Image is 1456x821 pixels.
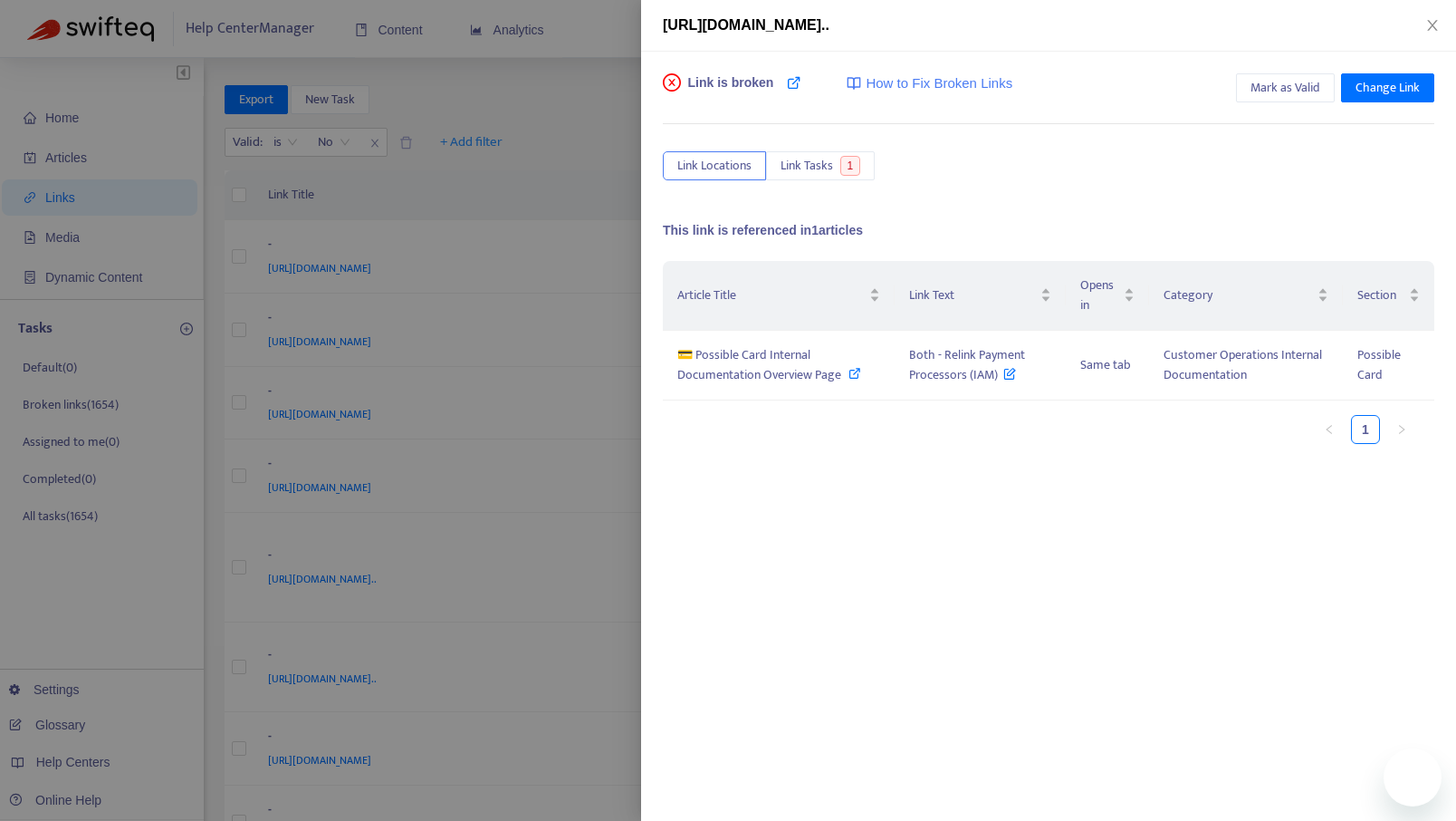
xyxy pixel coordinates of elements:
[847,73,1012,94] a: How to Fix Broken Links
[663,223,863,237] span: This link is referenced in 1 articles
[1315,415,1344,444] button: left
[895,261,1067,331] th: Link Text
[677,344,841,385] span: 💳 Possible Card Internal Documentation Overview Page
[677,156,752,176] span: Link Locations
[688,73,774,110] span: Link is broken
[1080,354,1131,375] span: Same tab
[1080,275,1120,315] span: Opens in
[840,156,861,176] span: 1
[663,17,829,33] span: [URL][DOMAIN_NAME]..
[1236,73,1335,102] button: Mark as Valid
[663,261,895,331] th: Article Title
[1324,424,1335,435] span: left
[663,151,766,180] button: Link Locations
[1352,416,1379,443] a: 1
[1357,285,1405,305] span: Section
[677,285,866,305] span: Article Title
[781,156,833,176] span: Link Tasks
[1164,344,1322,385] span: Customer Operations Internal Documentation
[1387,415,1416,444] button: right
[1355,78,1420,98] span: Change Link
[1250,78,1320,98] span: Mark as Valid
[909,344,1025,385] span: Both - Relink Payment Processors (IAM)
[1149,261,1343,331] th: Category
[1425,18,1440,33] span: close
[1343,261,1434,331] th: Section
[1341,73,1434,102] button: Change Link
[1387,415,1416,444] li: Next Page
[866,73,1012,94] span: How to Fix Broken Links
[1066,261,1149,331] th: Opens in
[1396,424,1407,435] span: right
[1351,415,1380,444] li: 1
[766,151,875,180] button: Link Tasks1
[1315,415,1344,444] li: Previous Page
[663,73,681,92] span: close-circle
[1384,749,1442,807] iframe: Button to launch messaging window
[1420,17,1445,34] button: Close
[1164,285,1314,305] span: Category
[847,76,861,91] img: image-link
[909,285,1038,305] span: Link Text
[1357,344,1401,385] span: Possible Card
